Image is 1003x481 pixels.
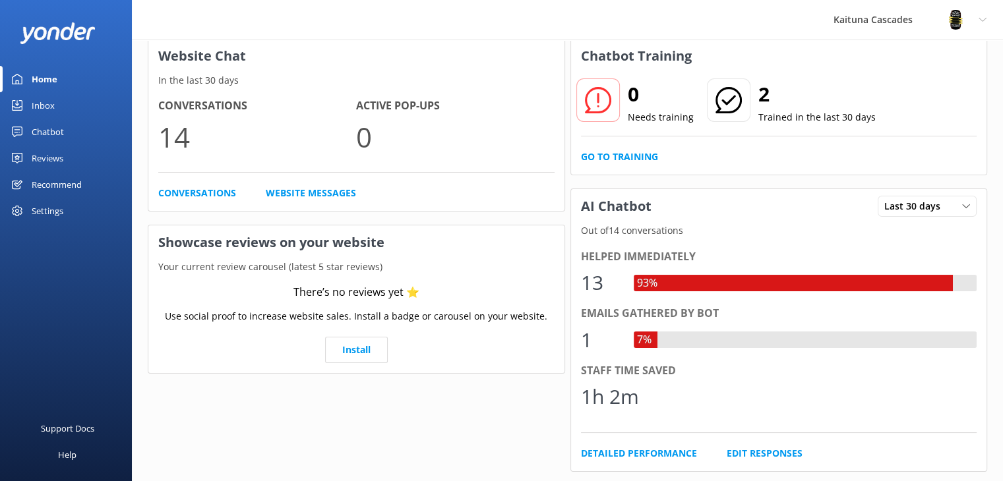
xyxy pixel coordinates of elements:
[32,66,57,92] div: Home
[41,415,94,441] div: Support Docs
[266,186,356,200] a: Website Messages
[148,225,564,260] h3: Showcase reviews on your website
[884,199,948,213] span: Last 30 days
[148,260,564,274] p: Your current review carousel (latest 5 star reviews)
[758,110,876,125] p: Trained in the last 30 days
[634,331,655,349] div: 7%
[158,98,356,115] h4: Conversations
[325,337,388,363] a: Install
[727,446,803,461] a: Edit Responses
[581,248,977,266] div: Helped immediately
[148,39,564,73] h3: Website Chat
[571,189,661,223] h3: AI Chatbot
[158,115,356,159] p: 14
[148,73,564,88] p: In the last 30 days
[32,171,82,198] div: Recommend
[293,284,419,301] div: There’s no reviews yet ⭐
[165,309,547,324] p: Use social proof to increase website sales. Install a badge or carousel on your website.
[20,22,96,44] img: yonder-white-logo.png
[32,119,64,145] div: Chatbot
[758,78,876,110] h2: 2
[32,92,55,119] div: Inbox
[628,78,694,110] h2: 0
[581,446,697,461] a: Detailed Performance
[571,39,702,73] h3: Chatbot Training
[58,441,76,468] div: Help
[581,324,621,356] div: 1
[946,10,965,30] img: 802-1755650174.png
[628,110,694,125] p: Needs training
[581,381,639,412] div: 1h 2m
[581,267,621,298] div: 13
[634,275,661,292] div: 93%
[581,305,977,322] div: Emails gathered by bot
[581,362,977,380] div: Staff time saved
[32,145,63,171] div: Reviews
[581,150,658,164] a: Go to Training
[158,186,236,200] a: Conversations
[571,223,987,238] p: Out of 14 conversations
[356,98,554,115] h4: Active Pop-ups
[356,115,554,159] p: 0
[32,198,63,224] div: Settings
